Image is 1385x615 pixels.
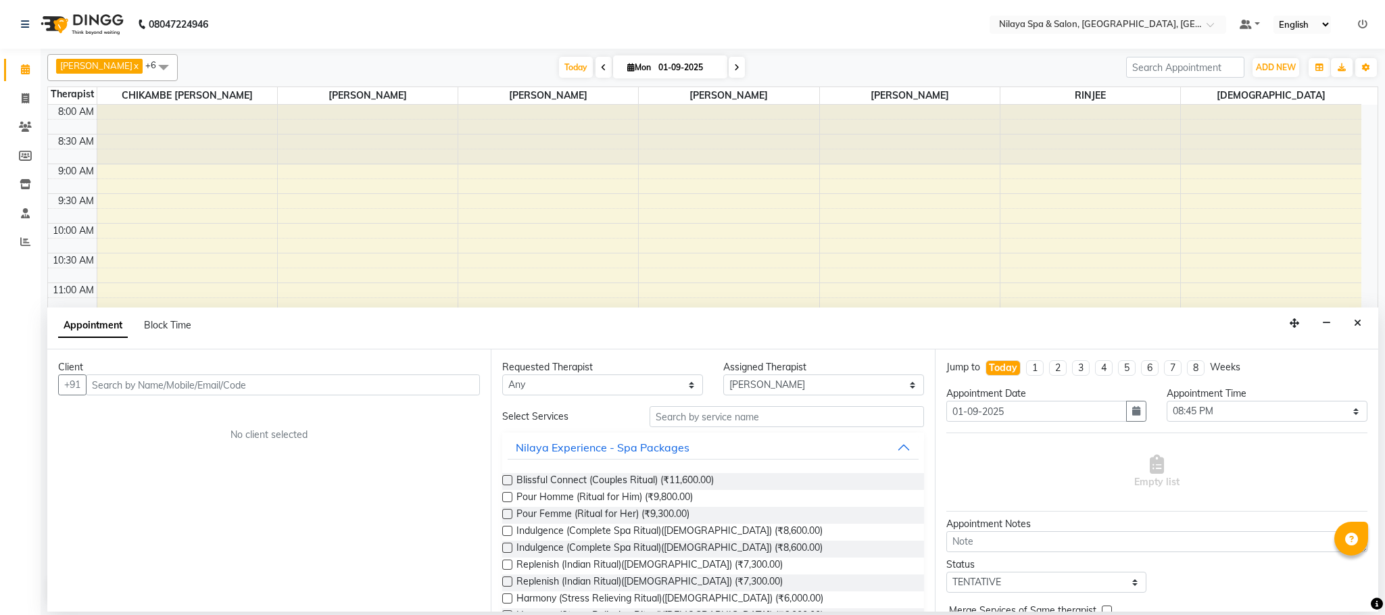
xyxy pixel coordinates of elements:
[516,439,689,456] div: Nilaya Experience - Spa Packages
[516,558,783,574] span: Replenish (Indian Ritual)([DEMOGRAPHIC_DATA]) (₹7,300.00)
[723,360,924,374] div: Assigned Therapist
[1187,360,1205,376] li: 8
[58,360,480,374] div: Client
[91,428,447,442] div: No client selected
[946,401,1127,422] input: yyyy-mm-dd
[502,360,703,374] div: Requested Therapist
[1348,313,1367,334] button: Close
[516,507,689,524] span: Pour Femme (Ritual for Her) (₹9,300.00)
[516,524,823,541] span: Indulgence (Complete Spa Ritual)([DEMOGRAPHIC_DATA]) (₹8,600.00)
[55,105,97,119] div: 8:00 AM
[639,87,819,104] span: [PERSON_NAME]
[145,59,166,70] span: +6
[50,224,97,238] div: 10:00 AM
[97,87,277,104] span: CHIKAMBE [PERSON_NAME]
[1181,87,1361,104] span: [DEMOGRAPHIC_DATA]
[50,283,97,297] div: 11:00 AM
[55,164,97,178] div: 9:00 AM
[55,134,97,149] div: 8:30 AM
[1072,360,1090,376] li: 3
[34,5,127,43] img: logo
[1000,87,1180,104] span: RINJEE
[1026,360,1044,376] li: 1
[458,87,638,104] span: [PERSON_NAME]
[946,517,1367,531] div: Appointment Notes
[60,60,132,71] span: [PERSON_NAME]
[516,541,823,558] span: Indulgence (Complete Spa Ritual)([DEMOGRAPHIC_DATA]) (₹8,600.00)
[559,57,593,78] span: Today
[1095,360,1113,376] li: 4
[48,87,97,101] div: Therapist
[492,410,639,424] div: Select Services
[58,314,128,338] span: Appointment
[1210,360,1240,374] div: Weeks
[654,57,722,78] input: 2025-09-01
[1256,62,1296,72] span: ADD NEW
[58,374,87,395] button: +91
[1141,360,1159,376] li: 6
[149,5,208,43] b: 08047224946
[624,62,654,72] span: Mon
[989,361,1017,375] div: Today
[1167,387,1367,401] div: Appointment Time
[946,387,1147,401] div: Appointment Date
[144,319,191,331] span: Block Time
[1126,57,1244,78] input: Search Appointment
[650,406,924,427] input: Search by service name
[820,87,1000,104] span: [PERSON_NAME]
[1328,561,1371,601] iframe: chat widget
[50,253,97,268] div: 10:30 AM
[55,194,97,208] div: 9:30 AM
[1134,455,1180,489] span: Empty list
[516,473,714,490] span: Blissful Connect (Couples Ritual) (₹11,600.00)
[516,574,783,591] span: Replenish (Indian Ritual)([DEMOGRAPHIC_DATA]) (₹7,300.00)
[86,374,480,395] input: Search by Name/Mobile/Email/Code
[132,60,139,71] a: x
[516,490,693,507] span: Pour Homme (Ritual for Him) (₹9,800.00)
[946,558,1147,572] div: Status
[1164,360,1182,376] li: 7
[1118,360,1136,376] li: 5
[516,591,823,608] span: Harmony (Stress Relieving Ritual)([DEMOGRAPHIC_DATA]) (₹6,000.00)
[508,435,918,460] button: Nilaya Experience - Spa Packages
[1049,360,1067,376] li: 2
[946,360,980,374] div: Jump to
[1253,58,1299,77] button: ADD NEW
[278,87,458,104] span: [PERSON_NAME]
